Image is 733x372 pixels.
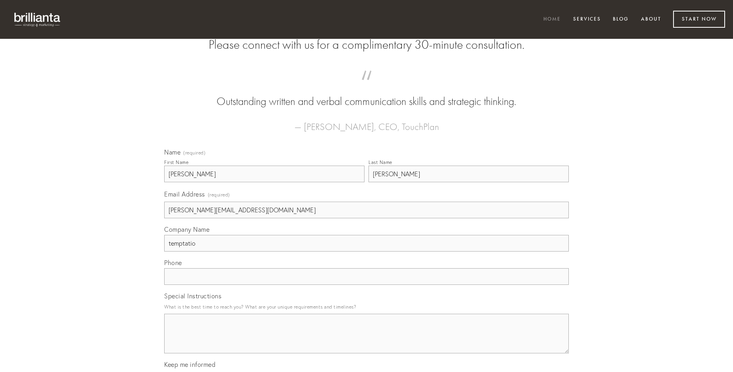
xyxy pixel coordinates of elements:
[183,151,205,155] span: (required)
[164,259,182,267] span: Phone
[164,148,180,156] span: Name
[8,8,67,31] img: brillianta - research, strategy, marketing
[164,37,569,52] h2: Please connect with us for a complimentary 30-minute consultation.
[177,109,556,135] figcaption: — [PERSON_NAME], CEO, TouchPlan
[177,78,556,94] span: “
[608,13,634,26] a: Blog
[673,11,725,28] a: Start Now
[164,361,215,368] span: Keep me informed
[208,189,230,200] span: (required)
[177,78,556,109] blockquote: Outstanding written and verbal communication skills and strategic thinking.
[368,159,392,165] div: Last Name
[164,292,221,300] span: Special Instructions
[164,301,569,312] p: What is the best time to reach you? What are your unique requirements and timelines?
[164,225,209,233] span: Company Name
[164,190,205,198] span: Email Address
[568,13,606,26] a: Services
[538,13,566,26] a: Home
[164,159,188,165] div: First Name
[636,13,666,26] a: About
